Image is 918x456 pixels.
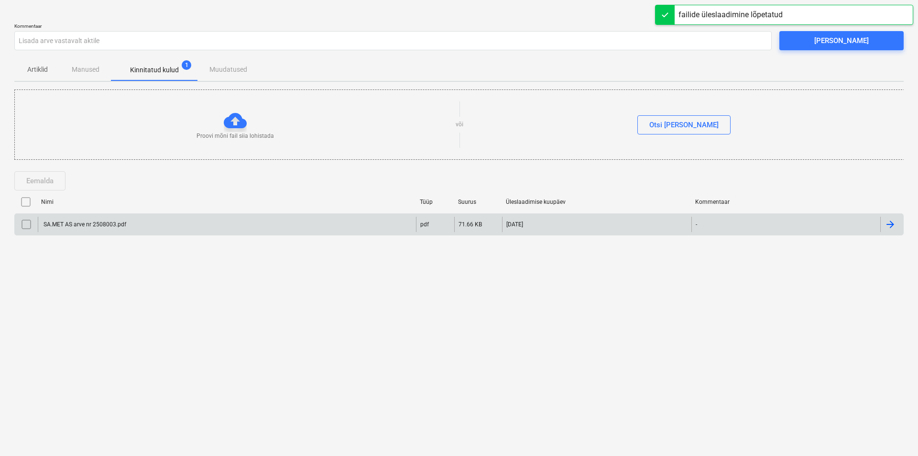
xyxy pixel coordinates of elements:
div: Otsi [PERSON_NAME] [649,119,719,131]
p: või [456,121,463,129]
div: Nimi [41,199,412,205]
div: - [696,221,697,228]
p: Kommentaar [14,23,772,31]
div: pdf [420,221,429,228]
p: Artiklid [26,65,49,75]
button: Otsi [PERSON_NAME] [637,115,731,134]
div: failide üleslaadimine lõpetatud [678,9,783,21]
span: 1 [182,60,191,70]
div: Kommentaar [695,199,877,205]
div: SA.MET AS arve nr 2508003.pdf [42,221,126,228]
div: Tüüp [420,199,450,205]
div: [PERSON_NAME] [814,34,869,47]
div: Üleslaadimise kuupäev [506,199,688,205]
button: [PERSON_NAME] [779,31,904,50]
div: Proovi mõni fail siia lohistadavõiOtsi [PERSON_NAME] [14,89,905,160]
p: Proovi mõni fail siia lohistada [197,132,274,140]
div: 71.66 KB [459,221,482,228]
div: Suurus [458,199,498,205]
div: [DATE] [506,221,523,228]
p: Kinnitatud kulud [130,65,179,75]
